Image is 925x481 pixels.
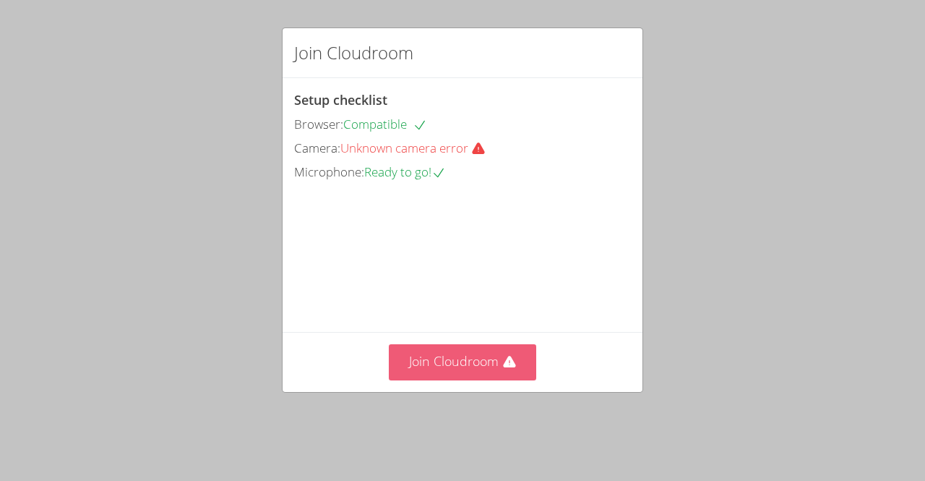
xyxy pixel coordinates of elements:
h2: Join Cloudroom [294,40,413,66]
span: Camera: [294,140,340,156]
span: Ready to go! [364,163,446,180]
span: Browser: [294,116,343,132]
span: Microphone: [294,163,364,180]
button: Join Cloudroom [389,344,537,380]
span: Unknown camera error [340,140,497,156]
span: Compatible [343,116,427,132]
span: Setup checklist [294,91,387,108]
